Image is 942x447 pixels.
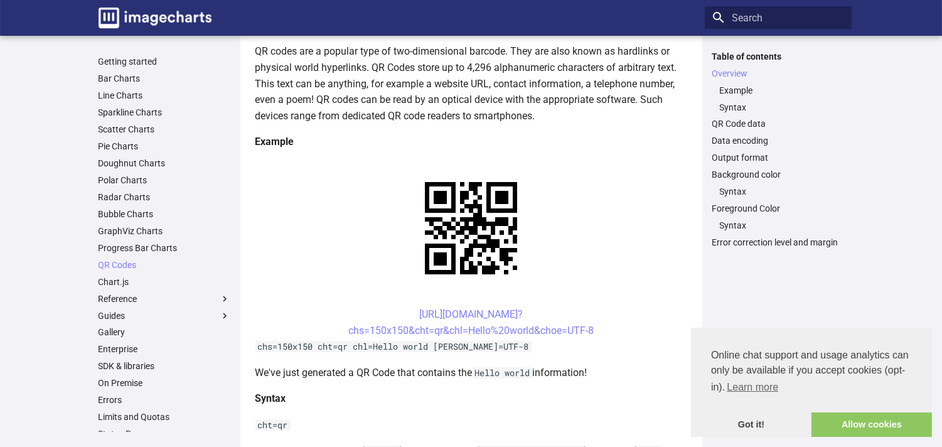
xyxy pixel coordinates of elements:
[720,101,844,112] a: Syntax
[348,308,594,337] a: [URL][DOMAIN_NAME]?chs=150x150&cht=qr&chl=Hello%20world&choe=UTF-8
[705,51,852,62] label: Table of contents
[712,220,844,231] nav: Foreground Color
[712,186,844,197] nav: Background color
[712,135,844,146] a: Data encoding
[712,152,844,163] a: Output format
[99,293,230,304] label: Reference
[255,341,532,352] code: chs=150x150 cht=qr chl=Hello world [PERSON_NAME]=UTF-8
[725,378,780,397] a: learn more about cookies
[255,134,687,150] h4: Example
[255,390,687,407] h4: Syntax
[712,68,844,79] a: Overview
[99,360,230,372] a: SDK & libraries
[720,85,844,96] a: Example
[255,419,291,431] code: cht=qr
[99,107,230,118] a: Sparkline Charts
[711,348,912,397] span: Online chat support and usage analytics can only be available if you accept cookies (opt-in).
[712,237,844,248] a: Error correction level and margin
[99,377,230,389] a: On Premise
[811,412,932,438] a: allow cookies
[691,412,811,438] a: dismiss cookie message
[99,343,230,355] a: Enterprise
[94,3,217,33] a: Image-Charts documentation
[403,160,539,296] img: chart
[99,242,230,254] a: Progress Bar Charts
[99,259,230,271] a: QR Codes
[99,225,230,237] a: GraphViz Charts
[99,56,230,67] a: Getting started
[720,220,844,231] a: Syntax
[705,51,852,249] nav: Table of contents
[99,141,230,152] a: Pie Charts
[99,175,230,186] a: Polar Charts
[99,124,230,135] a: Scatter Charts
[255,365,687,381] p: We've just generated a QR Code that contains the information!
[99,208,230,220] a: Bubble Charts
[255,43,687,124] p: QR codes are a popular type of two-dimensional barcode. They are also known as hardlinks or physi...
[99,394,230,406] a: Errors
[99,90,230,101] a: Line Charts
[691,328,932,437] div: cookieconsent
[99,428,230,439] a: Status Page
[99,411,230,423] a: Limits and Quotas
[99,191,230,203] a: Radar Charts
[473,367,533,379] code: Hello world
[99,158,230,169] a: Doughnut Charts
[720,186,844,197] a: Syntax
[712,85,844,113] nav: Overview
[99,326,230,338] a: Gallery
[705,6,852,29] input: Search
[99,276,230,288] a: Chart.js
[712,169,844,180] a: Background color
[99,73,230,84] a: Bar Charts
[712,118,844,129] a: QR Code data
[99,8,211,28] img: logo
[99,310,230,321] label: Guides
[712,203,844,214] a: Foreground Color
